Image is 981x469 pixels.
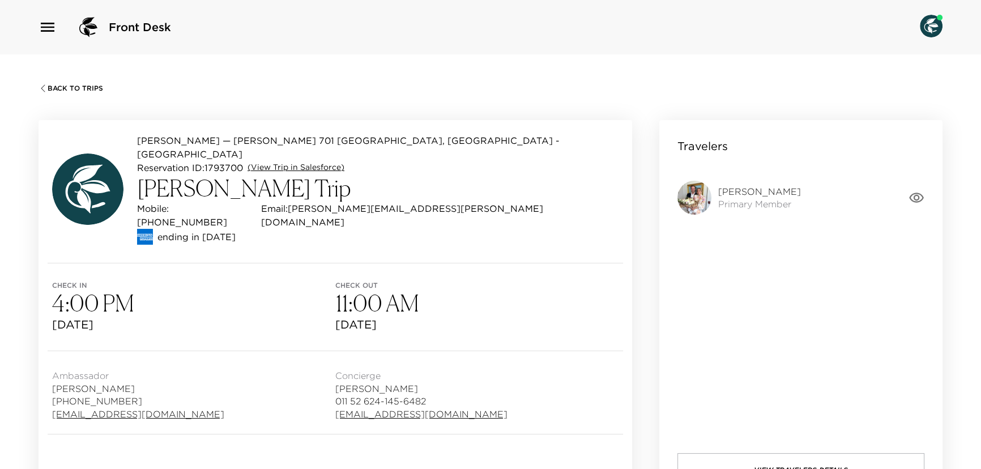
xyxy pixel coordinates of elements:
[157,230,236,244] p: ending in [DATE]
[718,198,801,210] span: Primary Member
[48,84,103,92] span: Back To Trips
[335,282,619,289] span: Check out
[39,84,103,93] button: Back To Trips
[335,382,507,395] span: [PERSON_NAME]
[137,202,257,229] p: Mobile: [PHONE_NUMBER]
[920,15,942,37] img: User
[335,408,507,420] a: [EMAIL_ADDRESS][DOMAIN_NAME]
[52,382,224,395] span: [PERSON_NAME]
[52,317,335,332] span: [DATE]
[335,395,507,407] span: 011 52 624-145-6482
[137,134,619,161] p: [PERSON_NAME] — [PERSON_NAME] 701 [GEOGRAPHIC_DATA], [GEOGRAPHIC_DATA] - [GEOGRAPHIC_DATA]
[52,395,224,407] span: [PHONE_NUMBER]
[52,408,224,420] a: [EMAIL_ADDRESS][DOMAIN_NAME]
[52,282,335,289] span: Check in
[335,289,619,317] h3: 11:00 AM
[261,202,619,229] p: Email: [PERSON_NAME][EMAIL_ADDRESS][PERSON_NAME][DOMAIN_NAME]
[335,317,619,332] span: [DATE]
[75,14,102,41] img: logo
[52,369,224,382] span: Ambassador
[677,138,728,154] p: Travelers
[248,162,344,173] a: (View Trip in Salesforce)
[137,174,619,202] h3: [PERSON_NAME] Trip
[137,229,153,245] img: credit card type
[677,181,711,215] img: 2Q==
[137,161,243,174] p: Reservation ID: 1793700
[718,185,801,198] span: [PERSON_NAME]
[52,289,335,317] h3: 4:00 PM
[52,154,123,225] img: avatar.4afec266560d411620d96f9f038fe73f.svg
[335,369,507,382] span: Concierge
[109,19,171,35] span: Front Desk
